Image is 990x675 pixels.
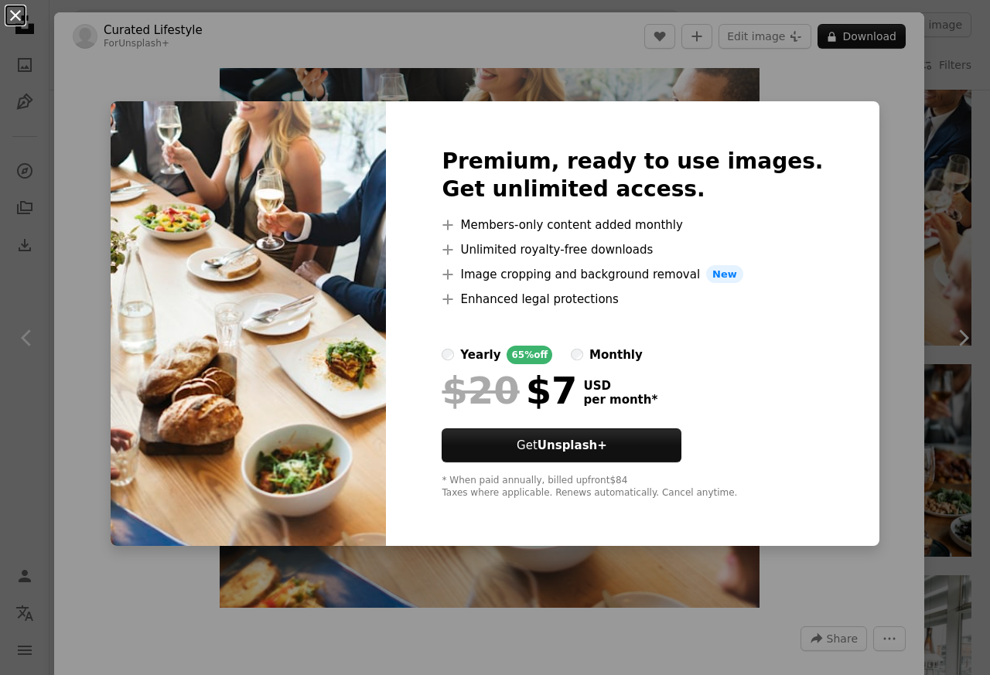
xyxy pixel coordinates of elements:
[111,101,386,547] img: premium_photo-1723489259098-19854f934285
[442,370,519,411] span: $20
[442,428,681,462] button: GetUnsplash+
[589,346,643,364] div: monthly
[583,379,657,393] span: USD
[706,265,743,284] span: New
[571,349,583,361] input: monthly
[442,265,823,284] li: Image cropping and background removal
[442,240,823,259] li: Unlimited royalty-free downloads
[442,370,577,411] div: $7
[442,475,823,499] div: * When paid annually, billed upfront $84 Taxes where applicable. Renews automatically. Cancel any...
[442,349,454,361] input: yearly65%off
[583,393,657,407] span: per month *
[442,290,823,309] li: Enhanced legal protections
[442,148,823,203] h2: Premium, ready to use images. Get unlimited access.
[442,216,823,234] li: Members-only content added monthly
[538,438,607,452] strong: Unsplash+
[507,346,552,364] div: 65% off
[460,346,500,364] div: yearly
